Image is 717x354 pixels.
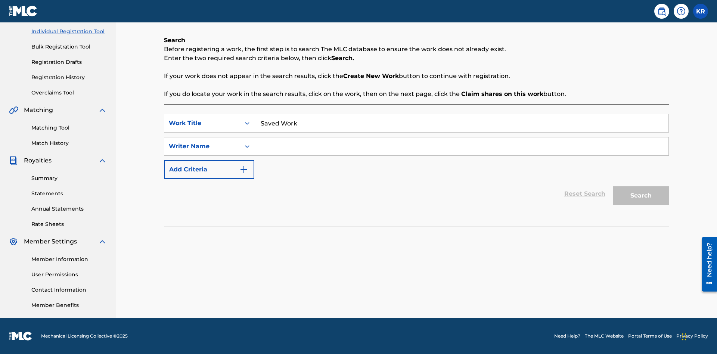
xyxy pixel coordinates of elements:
strong: Search. [331,55,354,62]
button: Add Criteria [164,160,254,179]
a: User Permissions [31,271,107,279]
iframe: Chat Widget [680,318,717,354]
iframe: Resource Center [696,234,717,295]
img: MLC Logo [9,6,38,16]
a: Statements [31,190,107,198]
a: Bulk Registration Tool [31,43,107,51]
a: Rate Sheets [31,220,107,228]
a: Overclaims Tool [31,89,107,97]
a: Contact Information [31,286,107,294]
img: Member Settings [9,237,18,246]
form: Search Form [164,114,669,209]
img: logo [9,332,32,341]
p: Before registering a work, the first step is to search The MLC database to ensure the work does n... [164,45,669,54]
div: Drag [682,326,686,348]
strong: Create New Work [343,72,399,80]
img: search [657,7,666,16]
span: Matching [24,106,53,115]
div: User Menu [693,4,708,19]
a: Annual Statements [31,205,107,213]
b: Search [164,37,185,44]
p: If your work does not appear in the search results, click the button to continue with registration. [164,72,669,81]
img: Royalties [9,156,18,165]
p: If you do locate your work in the search results, click on the work, then on the next page, click... [164,90,669,99]
a: Portal Terms of Use [628,333,672,339]
div: Work Title [169,119,236,128]
a: Registration History [31,74,107,81]
img: expand [98,156,107,165]
img: Matching [9,106,18,115]
img: expand [98,237,107,246]
span: Mechanical Licensing Collective © 2025 [41,333,128,339]
span: Royalties [24,156,52,165]
div: Writer Name [169,142,236,151]
a: Public Search [654,4,669,19]
span: Member Settings [24,237,77,246]
img: expand [98,106,107,115]
a: Member Benefits [31,301,107,309]
a: The MLC Website [585,333,624,339]
a: Individual Registration Tool [31,28,107,35]
a: Matching Tool [31,124,107,132]
strong: Claim shares on this work [461,90,543,97]
a: Match History [31,139,107,147]
a: Privacy Policy [676,333,708,339]
a: Need Help? [554,333,580,339]
img: help [677,7,686,16]
a: Summary [31,174,107,182]
a: Member Information [31,255,107,263]
a: Registration Drafts [31,58,107,66]
p: Enter the two required search criteria below, then click [164,54,669,63]
img: 9d2ae6d4665cec9f34b9.svg [239,165,248,174]
div: Help [674,4,689,19]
